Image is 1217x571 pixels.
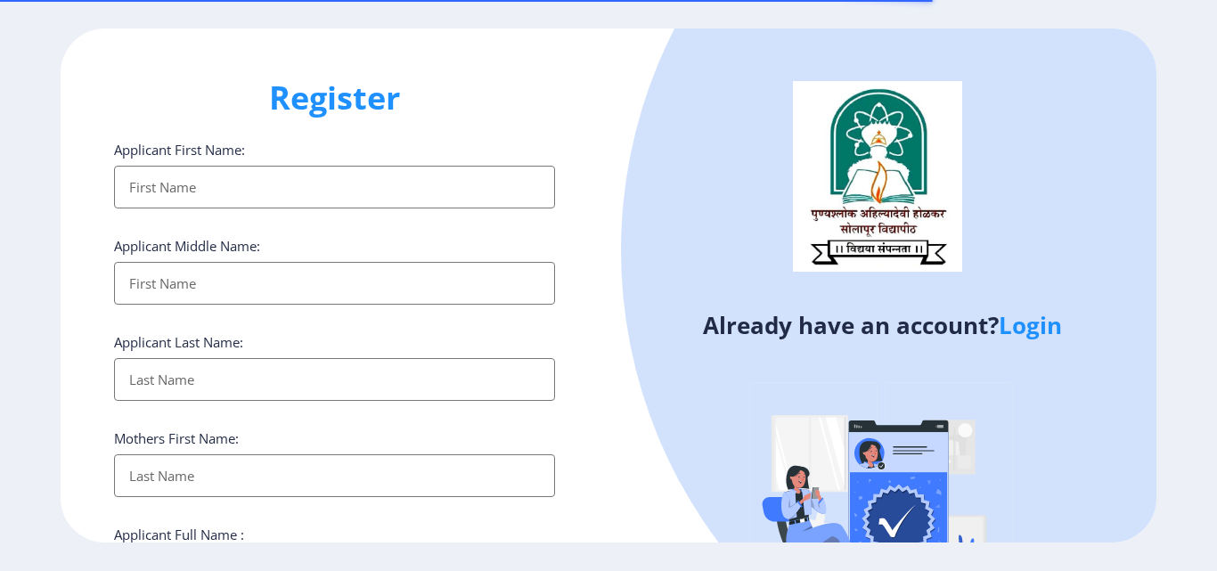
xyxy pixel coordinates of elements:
[114,333,243,351] label: Applicant Last Name:
[114,454,555,497] input: Last Name
[999,309,1062,341] a: Login
[793,81,962,272] img: logo
[622,311,1143,339] h4: Already have an account?
[114,237,260,255] label: Applicant Middle Name:
[114,358,555,401] input: Last Name
[114,429,239,447] label: Mothers First Name:
[114,77,555,119] h1: Register
[114,262,555,305] input: First Name
[114,166,555,208] input: First Name
[114,526,244,561] label: Applicant Full Name : (As on marksheet)
[114,141,245,159] label: Applicant First Name:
